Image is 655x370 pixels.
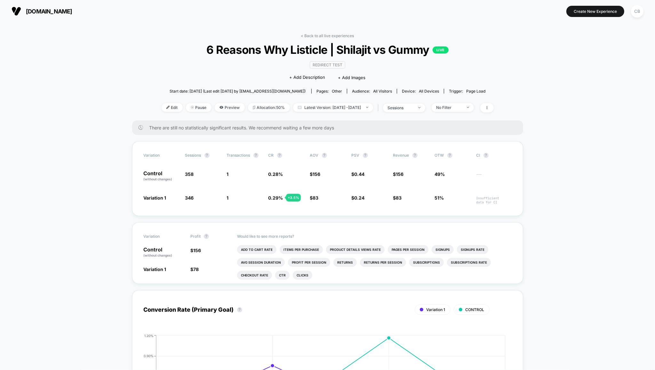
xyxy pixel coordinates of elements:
img: rebalance [253,106,255,109]
span: other [332,89,342,94]
span: There are still no statistically significant results. We recommend waiting a few more days [149,125,510,130]
span: 358 [185,171,194,177]
span: Preview [215,103,245,112]
span: (without changes) [144,253,172,257]
span: $ [310,171,321,177]
span: $ [393,195,402,201]
tspan: 0.90% [144,354,154,358]
span: 49% [435,171,445,177]
span: (without changes) [144,177,172,181]
li: Add To Cart Rate [237,245,276,254]
img: calendar [298,106,301,109]
button: ? [447,153,452,158]
img: Visually logo [12,6,21,16]
span: 156 [396,171,404,177]
span: Sessions [185,153,201,158]
span: Profit [190,234,201,239]
div: Trigger: [449,89,485,94]
li: Signups [432,245,454,254]
span: Insufficient data for CI [476,196,512,204]
span: Start date: [DATE] (Last edit [DATE] by [EMAIL_ADDRESS][DOMAIN_NAME]) [170,89,306,94]
li: Product Details Views Rate [326,245,385,254]
button: ? [237,307,242,312]
li: Pages Per Session [388,245,428,254]
button: CB [629,5,645,18]
span: Variation [144,153,179,158]
span: all devices [419,89,439,94]
div: No Filter [436,105,462,110]
span: 0.29 % [268,195,283,201]
span: AOV [310,153,319,158]
span: Pause [186,103,212,112]
button: ? [277,153,282,158]
img: end [366,107,368,108]
span: Redirect Test [310,61,345,69]
span: Variation [144,234,179,239]
a: < Back to all live experiences [301,33,354,38]
span: Edit [162,103,183,112]
div: + 3.5 % [286,194,301,201]
span: $ [190,267,199,272]
span: CR [268,153,274,158]
li: Items Per Purchase [280,245,323,254]
span: | [376,103,383,112]
span: 346 [185,195,194,201]
span: 0.28 % [268,171,283,177]
li: Clicks [293,271,312,280]
span: [DOMAIN_NAME] [26,8,72,15]
span: $ [352,195,365,201]
span: PSV [352,153,360,158]
span: $ [310,195,319,201]
button: Create New Experience [566,6,624,17]
span: Latest Version: [DATE] - [DATE] [293,103,373,112]
div: sessions [388,105,413,110]
span: 1 [227,171,229,177]
button: ? [483,153,489,158]
span: 83 [396,195,402,201]
span: Page Load [466,89,485,94]
span: + Add Images [338,75,365,80]
span: --- [476,172,512,182]
span: 0.24 [355,195,365,201]
span: All Visitors [373,89,392,94]
p: Control [144,171,179,182]
span: 0.44 [355,171,365,177]
button: ? [204,234,209,239]
span: Variation 1 [144,195,166,201]
div: Audience: [352,89,392,94]
p: Would like to see more reports? [237,234,512,239]
li: Returns [333,258,357,267]
img: end [467,107,469,108]
p: LIVE [433,46,449,53]
img: end [418,107,420,108]
button: [DOMAIN_NAME] [10,6,74,16]
span: $ [352,171,365,177]
span: Revenue [393,153,409,158]
button: ? [253,153,259,158]
span: CONTROL [466,307,484,312]
button: ? [204,153,210,158]
span: 1 [227,195,229,201]
li: Avg Session Duration [237,258,285,267]
button: ? [363,153,368,158]
li: Ctr [275,271,290,280]
span: 78 [193,267,199,272]
p: Control [144,247,184,258]
span: 51% [435,195,444,201]
span: + Add Description [289,74,325,81]
button: ? [322,153,327,158]
span: CI [476,153,512,158]
span: Variation 1 [427,307,445,312]
div: CB [631,5,643,18]
span: $ [393,171,404,177]
span: 156 [313,171,321,177]
li: Subscriptions [409,258,444,267]
img: end [191,106,194,109]
span: 83 [313,195,319,201]
span: Device: [397,89,444,94]
span: Transactions [227,153,250,158]
li: Signups Rate [457,245,488,254]
span: Variation 1 [144,267,166,272]
span: 156 [193,248,201,253]
button: ? [412,153,418,158]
